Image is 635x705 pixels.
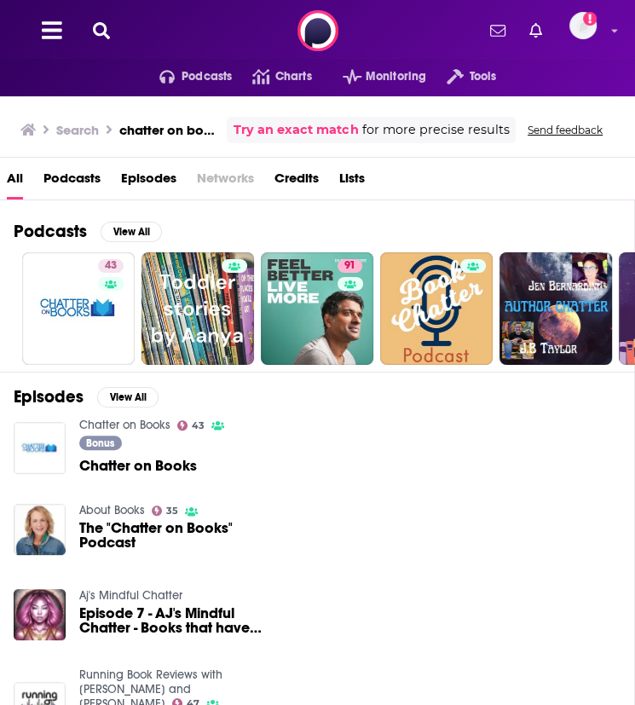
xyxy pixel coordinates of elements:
[274,165,319,199] a: Credits
[79,588,182,603] a: Aj's Mindful Chatter
[79,459,197,473] a: Chatter on Books
[139,63,233,90] button: open menu
[14,386,84,407] h2: Episodes
[177,420,205,431] a: 43
[232,63,311,90] a: Charts
[182,65,232,89] span: Podcasts
[569,12,597,39] img: User Profile
[14,221,87,242] h2: Podcasts
[79,503,145,517] a: About Books
[569,12,607,49] a: Logged in as ereardon
[56,122,99,138] h3: Search
[79,521,274,550] a: The "Chatter on Books" Podcast
[152,506,179,516] a: 35
[14,386,159,407] a: EpisodesView All
[470,65,497,89] span: Tools
[14,504,66,556] img: The "Chatter on Books" Podcast
[344,257,355,274] span: 91
[361,120,509,140] span: for more precise results
[79,606,274,635] a: Episode 7 - AJ's Mindful Chatter - Books that have had Impact on Me
[522,123,608,137] button: Send feedback
[426,63,496,90] button: open menu
[14,221,162,242] a: PodcastsView All
[121,165,176,199] a: Episodes
[192,422,205,430] span: 43
[7,165,23,199] a: All
[275,65,312,89] span: Charts
[14,422,66,474] img: Chatter on Books
[86,438,114,448] span: Bonus
[22,252,135,365] a: 43
[483,16,512,45] a: Show notifications dropdown
[197,165,254,199] span: Networks
[234,120,358,140] a: Try an exact match
[101,222,162,242] button: View All
[338,259,362,273] a: 91
[98,259,124,273] a: 43
[297,10,338,51] img: Podchaser - Follow, Share and Rate Podcasts
[569,12,597,39] span: Logged in as ereardon
[105,257,117,274] span: 43
[339,165,365,199] a: Lists
[583,12,597,26] svg: Add a profile image
[14,589,66,641] img: Episode 7 - AJ's Mindful Chatter - Books that have had Impact on Me
[43,165,101,199] a: Podcasts
[79,418,170,432] a: Chatter on Books
[261,252,373,365] a: 91
[166,507,178,515] span: 35
[322,63,426,90] button: open menu
[366,65,426,89] span: Monitoring
[119,122,220,138] h3: chatter on books
[97,387,159,407] button: View All
[522,16,549,45] a: Show notifications dropdown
